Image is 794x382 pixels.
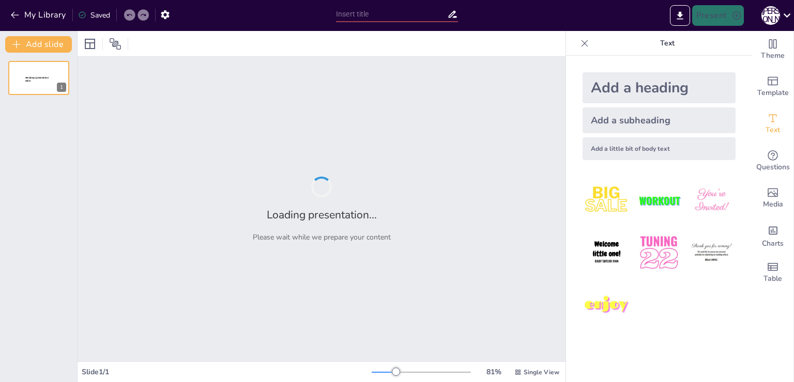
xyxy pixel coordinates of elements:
div: Saved [78,10,110,20]
span: Charts [762,238,784,249]
div: Add a heading [583,72,736,103]
span: Single View [524,368,559,376]
span: Questions [756,162,790,173]
img: 1.jpeg [583,177,631,225]
div: Layout [82,36,98,52]
div: Add ready made slides [752,68,793,105]
span: Theme [761,50,785,61]
p: Please wait while we prepare your content [253,232,391,242]
div: 1 [8,61,69,95]
div: 81 % [481,367,506,377]
span: Sendsteps presentation editor [25,76,49,82]
div: Get real-time input from your audience [752,142,793,180]
div: Add charts and graphs [752,217,793,254]
div: Add a subheading [583,107,736,133]
div: А [PERSON_NAME] [761,6,780,25]
span: Table [764,273,782,284]
div: Add a table [752,254,793,291]
h2: Loading presentation... [267,208,377,222]
img: 7.jpeg [583,281,631,329]
button: А [PERSON_NAME] [761,5,780,26]
input: Insert title [336,7,447,22]
button: Export to PowerPoint [670,5,690,26]
button: Add slide [5,36,72,53]
div: Slide 1 / 1 [82,367,372,377]
span: Template [757,87,789,99]
span: Media [763,199,783,210]
img: 4.jpeg [583,229,631,277]
div: Change the overall theme [752,31,793,68]
span: Text [766,124,780,136]
div: Add images, graphics, shapes or video [752,180,793,217]
button: Present [692,5,744,26]
button: My Library [8,7,70,23]
span: Position [109,38,121,50]
div: Add a little bit of body text [583,137,736,160]
div: Add text boxes [752,105,793,142]
img: 5.jpeg [635,229,683,277]
img: 6.jpeg [688,229,736,277]
img: 2.jpeg [635,177,683,225]
p: Text [593,31,742,56]
img: 3.jpeg [688,177,736,225]
div: 1 [57,83,66,92]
